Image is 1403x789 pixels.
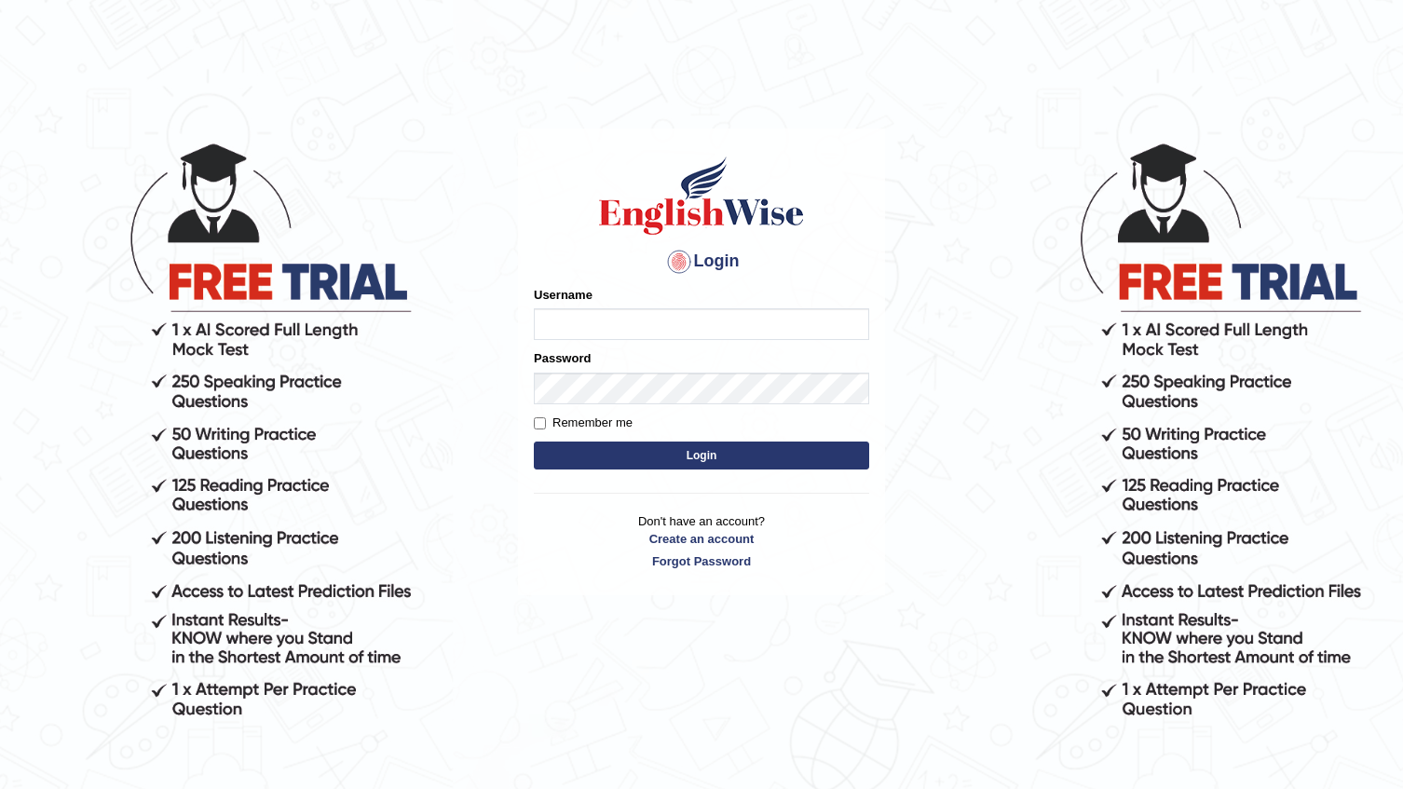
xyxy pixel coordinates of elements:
a: Create an account [534,530,869,548]
label: Password [534,349,591,367]
img: Logo of English Wise sign in for intelligent practice with AI [595,154,808,238]
p: Don't have an account? [534,512,869,570]
input: Remember me [534,417,546,429]
a: Forgot Password [534,552,869,570]
button: Login [534,442,869,469]
label: Username [534,286,593,304]
label: Remember me [534,414,633,432]
h4: Login [534,247,869,277]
